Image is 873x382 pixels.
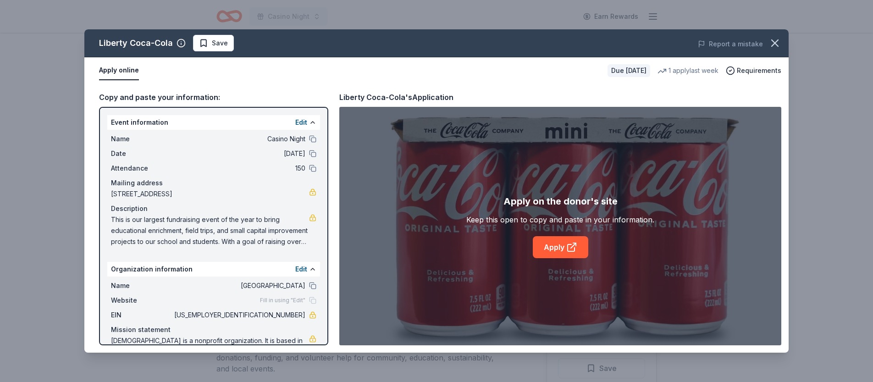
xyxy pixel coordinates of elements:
span: Requirements [737,65,781,76]
span: This is our largest fundraising event of the year to bring educational enrichment, field trips, a... [111,214,309,247]
button: Edit [295,117,307,128]
span: Attendance [111,163,172,174]
button: Save [193,35,234,51]
div: Organization information [107,262,320,277]
div: Liberty Coca-Cola [99,36,173,50]
span: Name [111,133,172,144]
button: Edit [295,264,307,275]
span: Website [111,295,172,306]
span: [DEMOGRAPHIC_DATA] is a nonprofit organization. It is based in [GEOGRAPHIC_DATA], [GEOGRAPHIC_DAT... [111,335,309,368]
div: Description [111,203,316,214]
div: Keep this open to copy and paste in your information. [466,214,654,225]
div: Event information [107,115,320,130]
div: Copy and paste your information: [99,91,328,103]
span: Date [111,148,172,159]
span: Name [111,280,172,291]
span: [US_EMPLOYER_IDENTIFICATION_NUMBER] [172,310,305,321]
span: 150 [172,163,305,174]
div: Due [DATE] [608,64,650,77]
span: [STREET_ADDRESS] [111,188,309,199]
span: [GEOGRAPHIC_DATA] [172,280,305,291]
div: 1 apply last week [658,65,718,76]
div: Mailing address [111,177,316,188]
span: EIN [111,310,172,321]
span: [DATE] [172,148,305,159]
span: Casino Night [172,133,305,144]
div: Apply on the donor's site [503,194,618,209]
button: Report a mistake [698,39,763,50]
div: Mission statement [111,324,316,335]
span: Save [212,38,228,49]
a: Apply [533,236,588,258]
div: Liberty Coca-Cola's Application [339,91,453,103]
button: Apply online [99,61,139,80]
button: Requirements [726,65,781,76]
span: Fill in using "Edit" [260,297,305,304]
